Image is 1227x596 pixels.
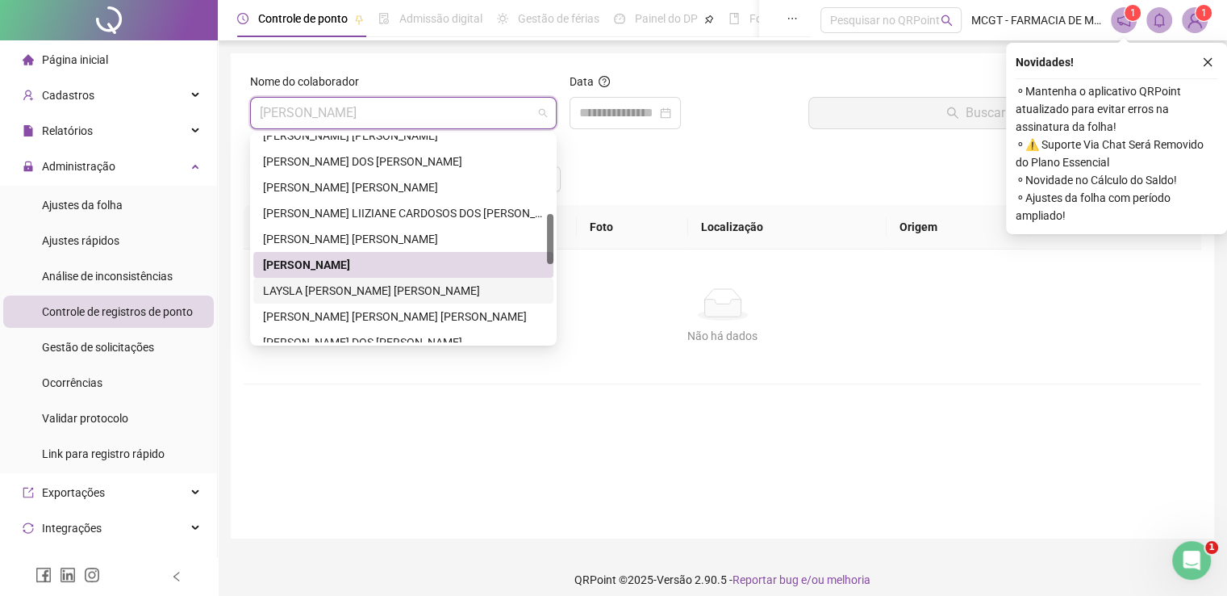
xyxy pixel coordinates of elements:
[599,76,610,87] span: question-circle
[253,226,553,252] div: JOAO VITOR AMORIM RODRIGUES
[1196,5,1212,21] sup: Atualize o seu contato no menu Meus Dados
[1202,57,1213,68] span: close
[614,13,625,24] span: dashboard
[260,98,547,128] span: LAISA MIRELY SOUSA SILVA
[1130,7,1136,19] span: 1
[263,308,544,325] div: [PERSON_NAME] [PERSON_NAME] [PERSON_NAME]
[42,341,154,354] span: Gestão de solicitações
[253,149,553,174] div: FERNANDA XAVIER DOS SANTOS
[808,97,1195,129] button: Buscar registros
[1016,82,1217,136] span: ⚬ Mantenha o aplicativo QRPoint atualizado para evitar erros na assinatura da folha!
[1172,541,1211,580] iframe: Intercom live chat
[253,174,553,200] div: GUSTAVO DA SILVA SOUZA
[1116,13,1131,27] span: notification
[42,160,115,173] span: Administração
[42,234,119,247] span: Ajustes rápidos
[635,12,698,25] span: Painel do DP
[263,334,544,351] div: [PERSON_NAME] DOS [PERSON_NAME]
[518,12,599,25] span: Gestão de férias
[253,278,553,304] div: LAYSLA BARBOSA MEDEIROS
[23,54,34,65] span: home
[23,90,34,101] span: user-add
[23,523,34,534] span: sync
[253,252,553,278] div: LAISA MIRELY SOUSA SILVA
[1125,5,1141,21] sup: 1
[1016,136,1217,171] span: ⚬ ⚠️ Suporte Via Chat Será Removido do Plano Essencial
[688,205,887,250] th: Localização
[1016,53,1074,71] span: Novidades !
[1201,7,1207,19] span: 1
[42,199,123,212] span: Ajustes da folha
[263,327,1182,345] div: Não há dados
[42,270,173,283] span: Análise de inconsistências
[60,567,76,583] span: linkedin
[42,305,193,318] span: Controle de registros de ponto
[42,53,108,66] span: Página inicial
[263,204,544,222] div: [PERSON_NAME] LIIZIANE CARDOSOS DOS [PERSON_NAME]
[42,89,94,102] span: Cadastros
[35,567,52,583] span: facebook
[263,256,544,274] div: [PERSON_NAME]
[378,13,390,24] span: file-done
[42,486,105,499] span: Exportações
[42,124,93,137] span: Relatórios
[263,282,544,300] div: LAYSLA [PERSON_NAME] [PERSON_NAME]
[1016,171,1217,189] span: ⚬ Novidade no Cálculo do Saldo!
[253,304,553,329] div: LEISE MARIA MESQUITA DE ABREU LOUREIRO
[42,522,102,535] span: Integrações
[42,376,102,389] span: Ocorrências
[23,487,34,498] span: export
[497,13,508,24] span: sun
[23,161,34,172] span: lock
[42,412,128,425] span: Validar protocolo
[253,329,553,355] div: LETÍCIA DOS SANTOS CARVALHO
[887,205,1030,250] th: Origem
[1183,8,1207,32] img: 3345
[263,153,544,170] div: [PERSON_NAME] DOS [PERSON_NAME]
[728,13,740,24] span: book
[263,178,544,196] div: [PERSON_NAME] [PERSON_NAME]
[253,200,553,226] div: IRIS LIIZIANE CARDOSOS DOS SANTOS
[941,15,953,27] span: search
[732,573,870,586] span: Reportar bug e/ou melhoria
[577,205,688,250] th: Foto
[171,571,182,582] span: left
[787,13,798,24] span: ellipsis
[1152,13,1166,27] span: bell
[971,11,1101,29] span: MCGT - FARMACIA DE MANIPULAÇÃO LTDA
[704,15,714,24] span: pushpin
[258,12,348,25] span: Controle de ponto
[749,12,853,25] span: Folha de pagamento
[84,567,100,583] span: instagram
[1016,189,1217,225] span: ⚬ Ajustes da folha com período ampliado!
[657,573,692,586] span: Versão
[42,447,165,460] span: Link para registro rápido
[399,12,482,25] span: Admissão digital
[250,73,369,90] label: Nome do colaborador
[1205,541,1218,554] span: 1
[237,13,248,24] span: clock-circle
[354,15,364,24] span: pushpin
[570,75,594,88] span: Data
[263,127,544,145] div: [PERSON_NAME] [PERSON_NAME]
[263,230,544,248] div: [PERSON_NAME] [PERSON_NAME]
[23,125,34,136] span: file
[253,123,553,149] div: FABIANA BARBOSA SANTOS DE OLIVEIRA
